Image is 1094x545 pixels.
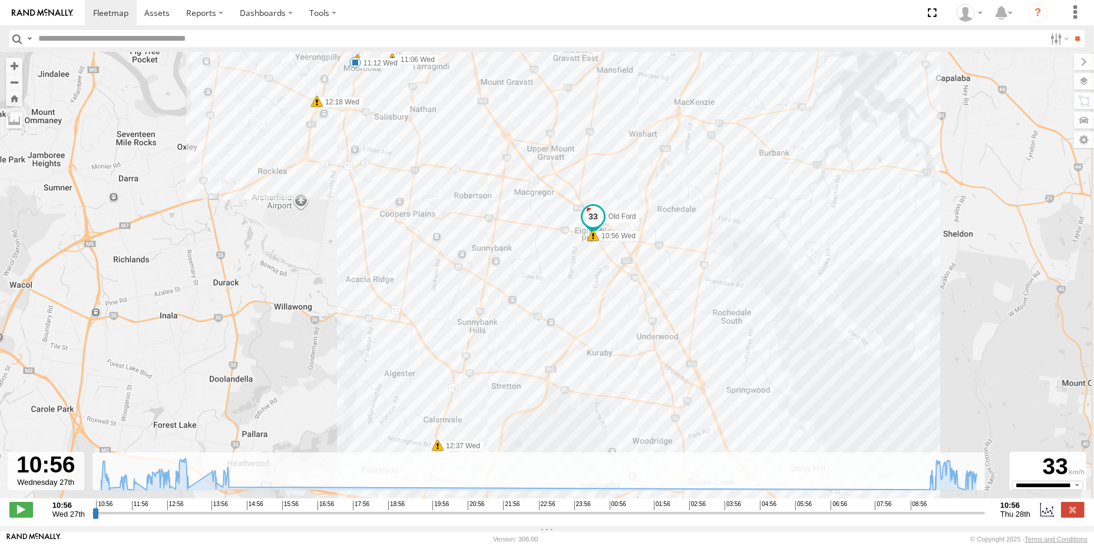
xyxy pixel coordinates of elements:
label: Search Filter Options [1046,30,1071,47]
span: Wed 27th Aug 2025 [52,510,85,518]
span: 19:56 [432,501,449,510]
div: Office Admin [953,4,987,22]
div: Version: 306.00 [493,536,538,543]
label: Search Query [25,30,34,47]
span: 03:56 [725,501,741,510]
span: 20:56 [468,501,484,510]
span: 10:56 [96,501,113,510]
span: 22:56 [539,501,556,510]
button: Zoom out [6,74,22,90]
span: 08:56 [911,501,927,510]
span: 01:56 [654,501,670,510]
div: © Copyright 2025 - [970,536,1088,543]
label: Close [1061,502,1085,517]
span: 12:56 [167,501,184,510]
label: Measure [6,112,22,129]
span: 02:56 [689,501,706,510]
strong: 10:56 [52,501,85,510]
span: 18:56 [388,501,405,510]
div: 10 [352,54,363,65]
span: 23:56 [574,501,591,510]
button: Zoom in [6,58,22,74]
span: Thu 28th Aug 2025 [1000,510,1030,518]
label: 12:37 Wed [438,441,484,451]
span: 07:56 [875,501,891,510]
label: 11:06 Wed [392,54,438,65]
span: Old Ford [608,212,636,221]
span: 05:56 [795,501,812,510]
span: 14:56 [247,501,263,510]
a: Terms and Conditions [1025,536,1088,543]
span: 13:56 [211,501,228,510]
span: 00:56 [610,501,626,510]
span: 21:56 [503,501,520,510]
strong: 10:56 [1000,501,1030,510]
label: 12:18 Wed [317,97,363,107]
div: 33 [1012,454,1085,480]
img: rand-logo.svg [12,9,73,17]
span: 04:56 [760,501,776,510]
label: 10:56 Wed [593,231,639,241]
i: ? [1029,4,1047,22]
label: Map Settings [1074,132,1094,148]
span: 17:56 [353,501,369,510]
span: 06:56 [831,501,847,510]
label: Play/Stop [9,502,33,517]
span: 16:56 [318,501,334,510]
span: 11:56 [132,501,148,510]
a: Visit our Website [6,533,61,545]
label: 11:12 Wed [355,58,401,68]
button: Zoom Home [6,90,22,106]
span: 15:56 [282,501,299,510]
